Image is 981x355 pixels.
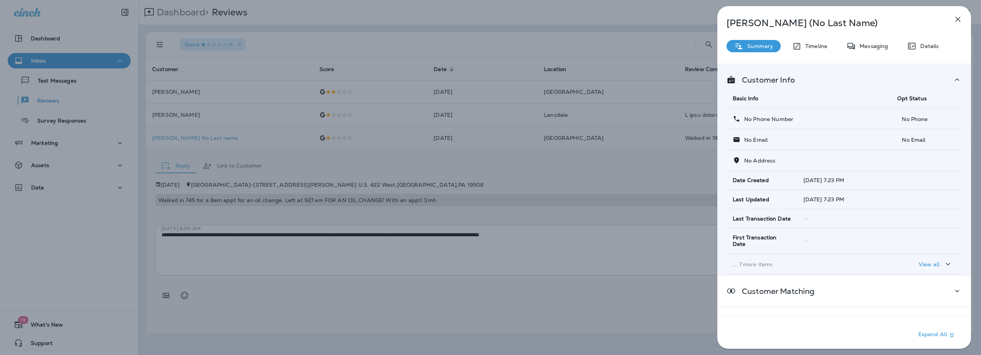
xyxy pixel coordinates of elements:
[897,116,956,122] p: No Phone
[740,116,793,122] p: No Phone Number
[733,261,885,267] p: ... 7 more items
[727,18,936,28] p: [PERSON_NAME] (No Last Name)
[733,216,791,222] span: Last Transaction Date
[740,137,768,143] p: No Email
[733,95,758,102] span: Basic Info
[803,177,845,184] span: [DATE] 7:23 PM
[733,196,769,203] span: Last Updated
[919,261,939,267] p: View all
[897,95,926,102] span: Opt Status
[918,330,956,340] p: Expand All
[803,196,845,203] span: [DATE] 7:23 PM
[733,177,769,184] span: Date Created
[856,43,888,49] p: Messaging
[736,288,815,294] p: Customer Matching
[801,43,827,49] p: Timeline
[740,158,775,164] p: No Address
[897,137,956,143] p: No Email
[733,234,791,247] span: First Transaction Date
[916,43,939,49] p: Details
[736,77,795,83] p: Customer Info
[916,257,956,271] button: View all
[743,43,773,49] p: Summary
[915,328,959,342] button: Expand All
[803,237,809,244] span: --
[803,215,809,222] span: --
